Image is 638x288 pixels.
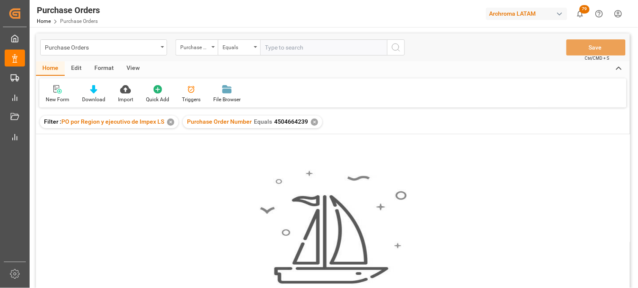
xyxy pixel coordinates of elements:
button: show 79 new notifications [571,4,590,23]
div: Download [82,96,105,103]
div: Purchase Orders [37,4,100,17]
span: Equals [254,118,272,125]
span: PO por Region y ejecutivo de Impex LS [61,118,164,125]
div: File Browser [213,96,241,103]
button: open menu [218,39,260,55]
div: Edit [65,61,88,76]
div: Purchase Order Number [180,42,209,51]
a: Home [37,18,51,24]
div: Format [88,61,120,76]
span: 4504664239 [274,118,308,125]
span: 79 [580,5,590,14]
div: View [120,61,146,76]
div: ✕ [311,119,318,126]
div: Purchase Orders [45,42,158,52]
div: Import [118,96,133,103]
img: smooth_sailing.jpeg [259,170,407,285]
button: search button [387,39,405,55]
div: Triggers [182,96,201,103]
input: Type to search [260,39,387,55]
span: Ctrl/CMD + S [585,55,610,61]
div: Home [36,61,65,76]
div: Archroma LATAM [486,8,567,20]
button: Help Center [590,4,609,23]
button: open menu [176,39,218,55]
div: ✕ [167,119,174,126]
button: Archroma LATAM [486,6,571,22]
span: Purchase Order Number [187,118,252,125]
button: Save [566,39,626,55]
div: New Form [46,96,69,103]
div: Quick Add [146,96,169,103]
div: Equals [223,42,251,51]
button: open menu [40,39,167,55]
span: Filter : [44,118,61,125]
